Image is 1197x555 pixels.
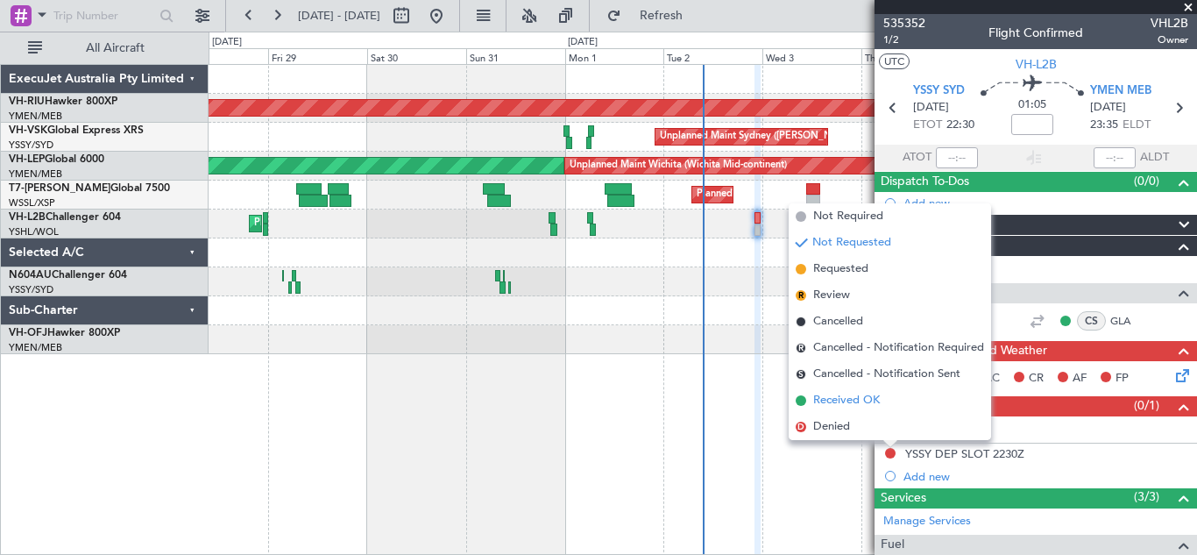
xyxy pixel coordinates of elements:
[9,212,46,223] span: VH-L2B
[9,167,62,181] a: YMEN/MEB
[913,117,942,134] span: ETOT
[883,513,971,530] a: Manage Services
[796,343,806,353] span: R
[946,117,974,134] span: 22:30
[565,48,664,64] div: Mon 1
[881,172,969,192] span: Dispatch To-Dos
[9,183,170,194] a: T7-[PERSON_NAME]Global 7500
[1134,487,1159,506] span: (3/3)
[1116,370,1129,388] span: FP
[913,82,965,100] span: YSSY SYD
[1090,117,1118,134] span: 23:35
[861,48,960,64] div: Thu 4
[813,208,883,225] span: Not Required
[9,125,47,136] span: VH-VSK
[1090,99,1126,117] span: [DATE]
[988,24,1083,42] div: Flight Confirmed
[53,3,154,29] input: Trip Number
[1110,313,1150,329] a: GLA
[298,8,380,24] span: [DATE] - [DATE]
[812,234,891,252] span: Not Requested
[796,290,806,301] span: R
[936,147,978,168] input: --:--
[466,48,565,64] div: Sun 31
[1140,149,1169,167] span: ALDT
[905,446,1024,461] div: YSSY DEP SLOT 2230Z
[796,422,806,432] span: D
[625,10,698,22] span: Refresh
[9,183,110,194] span: T7-[PERSON_NAME]
[9,283,53,296] a: YSSY/SYD
[913,99,949,117] span: [DATE]
[9,328,47,338] span: VH-OFJ
[1077,311,1106,331] div: CS
[813,260,868,278] span: Requested
[1134,172,1159,190] span: (0/0)
[9,341,62,354] a: YMEN/MEB
[1016,55,1057,74] span: VH-L2B
[1134,396,1159,415] span: (0/1)
[984,370,1000,388] span: AC
[813,418,850,436] span: Denied
[568,35,598,50] div: [DATE]
[19,34,190,62] button: All Aircraft
[9,270,127,281] a: N604AUChallenger 604
[813,287,850,304] span: Review
[1073,370,1087,388] span: AF
[879,53,910,69] button: UTC
[9,125,144,136] a: VH-VSKGlobal Express XRS
[1151,32,1188,47] span: Owner
[1123,117,1151,134] span: ELDT
[903,196,1188,210] div: Add new
[9,328,120,338] a: VH-OFJHawker 800XP
[903,149,931,167] span: ATOT
[883,32,925,47] span: 1/2
[9,270,52,281] span: N604AU
[9,154,104,165] a: VH-LEPGlobal 6000
[254,210,530,237] div: Planned Maint [GEOGRAPHIC_DATA] ([GEOGRAPHIC_DATA])
[903,469,1188,484] div: Add new
[212,35,242,50] div: [DATE]
[9,225,59,238] a: YSHL/WOL
[9,96,45,107] span: VH-RIU
[762,48,861,64] div: Wed 3
[660,124,875,150] div: Unplanned Maint Sydney ([PERSON_NAME] Intl)
[813,313,863,331] span: Cancelled
[1029,370,1044,388] span: CR
[883,14,925,32] span: 535352
[1018,96,1046,114] span: 01:05
[813,366,960,383] span: Cancelled - Notification Sent
[697,181,869,208] div: Planned Maint Dubai (Al Maktoum Intl)
[9,139,53,152] a: YSSY/SYD
[1151,14,1188,32] span: VHL2B
[9,96,117,107] a: VH-RIUHawker 800XP
[46,42,185,54] span: All Aircraft
[796,369,806,380] span: S
[570,153,787,179] div: Unplanned Maint Wichita (Wichita Mid-continent)
[367,48,466,64] div: Sat 30
[170,48,269,64] div: Thu 28
[813,392,880,409] span: Received OK
[598,2,704,30] button: Refresh
[9,154,45,165] span: VH-LEP
[663,48,762,64] div: Tue 2
[1090,82,1151,100] span: YMEN MEB
[813,339,984,357] span: Cancelled - Notification Required
[268,48,367,64] div: Fri 29
[881,535,904,555] span: Fuel
[881,488,926,509] span: Services
[9,110,62,123] a: YMEN/MEB
[9,196,55,210] a: WSSL/XSP
[9,212,121,223] a: VH-L2BChallenger 604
